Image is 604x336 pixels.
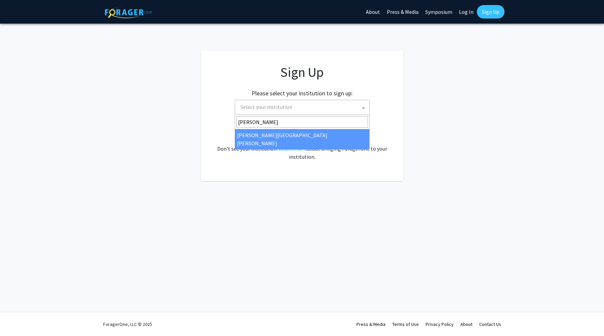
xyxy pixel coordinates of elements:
[103,312,152,336] div: ForagerOne, LLC © 2025
[279,145,306,152] a: Learn more about bringing ForagerOne to your institution
[214,128,390,161] div: Already have an account? . Don't see your institution? about bringing ForagerOne to your institut...
[235,100,370,115] span: Select your institution
[426,321,454,327] a: Privacy Policy
[5,306,29,331] iframe: Chat
[477,5,505,19] a: Sign Up
[392,321,419,327] a: Terms of Use
[214,64,390,80] h1: Sign Up
[460,321,472,327] a: About
[356,321,385,327] a: Press & Media
[105,6,152,18] img: ForagerOne Logo
[235,129,369,149] li: [PERSON_NAME][GEOGRAPHIC_DATA][PERSON_NAME]
[238,100,369,114] span: Select your institution
[240,103,292,110] span: Select your institution
[252,90,353,97] h2: Please select your institution to sign up:
[236,116,368,128] input: Search
[479,321,501,327] a: Contact Us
